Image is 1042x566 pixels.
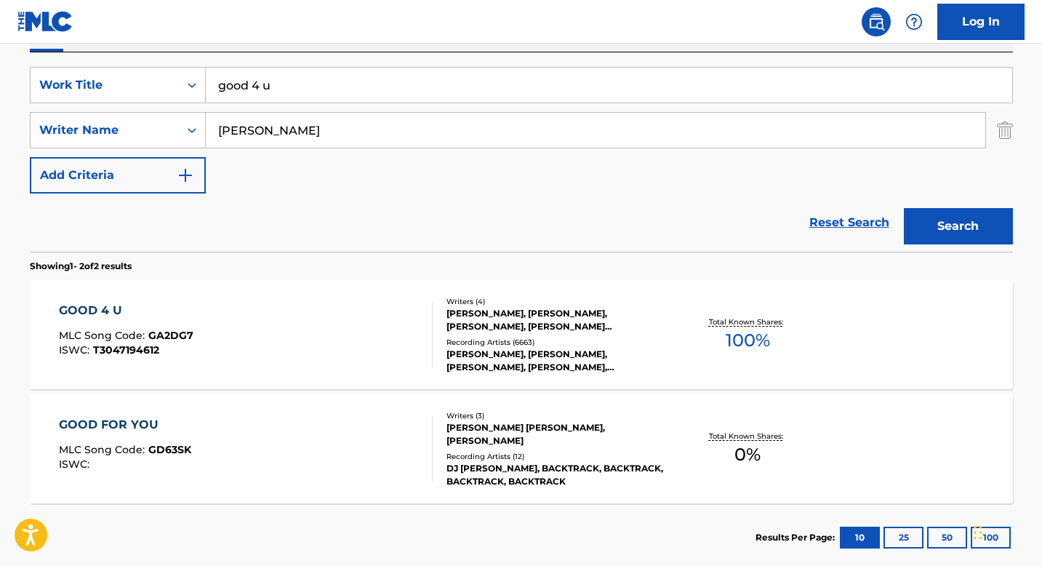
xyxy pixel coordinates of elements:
[30,260,132,273] p: Showing 1 - 2 of 2 results
[59,302,193,319] div: GOOD 4 U
[30,394,1013,503] a: GOOD FOR YOUMLC Song Code:GD63SKISWC:Writers (3)[PERSON_NAME] [PERSON_NAME], [PERSON_NAME]Recordi...
[904,208,1013,244] button: Search
[734,442,761,468] span: 0 %
[969,496,1042,566] iframe: Chat Widget
[30,67,1013,252] form: Search Form
[927,527,967,549] button: 50
[93,343,159,356] span: T3047194612
[446,462,666,488] div: DJ [PERSON_NAME], BACKTRACK, BACKTRACK, BACKTRACK, BACKTRACK
[39,76,170,94] div: Work Title
[974,511,982,554] div: Drag
[802,207,897,239] a: Reset Search
[997,112,1013,148] img: Delete Criterion
[59,329,148,342] span: MLC Song Code :
[446,451,666,462] div: Recording Artists ( 12 )
[905,13,923,31] img: help
[446,421,666,447] div: [PERSON_NAME] [PERSON_NAME], [PERSON_NAME]
[937,4,1025,40] a: Log In
[883,527,923,549] button: 25
[709,316,787,327] p: Total Known Shares:
[899,7,929,36] div: Help
[148,329,193,342] span: GA2DG7
[446,307,666,333] div: [PERSON_NAME], [PERSON_NAME], [PERSON_NAME], [PERSON_NAME] [PERSON_NAME]
[59,343,93,356] span: ISWC :
[17,11,73,32] img: MLC Logo
[148,443,191,456] span: GD63SK
[446,296,666,307] div: Writers ( 4 )
[177,167,194,184] img: 9d2ae6d4665cec9f34b9.svg
[446,337,666,348] div: Recording Artists ( 6663 )
[862,7,891,36] a: Public Search
[756,531,838,544] p: Results Per Page:
[59,416,191,434] div: GOOD FOR YOU
[867,13,885,31] img: search
[30,280,1013,389] a: GOOD 4 UMLC Song Code:GA2DG7ISWC:T3047194612Writers (4)[PERSON_NAME], [PERSON_NAME], [PERSON_NAME...
[840,527,880,549] button: 10
[446,410,666,421] div: Writers ( 3 )
[726,327,770,354] span: 100 %
[446,348,666,374] div: [PERSON_NAME], [PERSON_NAME], [PERSON_NAME], [PERSON_NAME], [PERSON_NAME]
[59,443,148,456] span: MLC Song Code :
[39,121,170,139] div: Writer Name
[59,458,93,471] span: ISWC :
[709,431,787,442] p: Total Known Shares:
[30,157,206,194] button: Add Criteria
